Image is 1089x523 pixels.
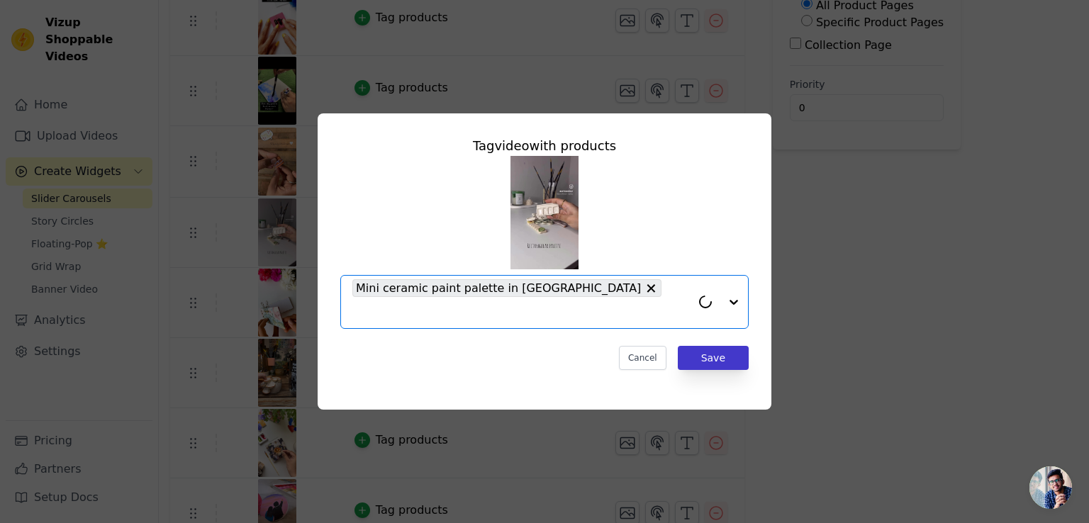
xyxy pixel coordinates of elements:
[340,136,749,156] div: Tag video with products
[510,156,579,269] img: reel-preview-61w7x8-pj.myshopify.com-3709816894393187724_39453566520.jpeg
[1029,466,1072,509] a: Open chat
[356,279,641,297] span: Mini ceramic paint palette in [GEOGRAPHIC_DATA]
[678,346,749,370] button: Save
[619,346,666,370] button: Cancel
